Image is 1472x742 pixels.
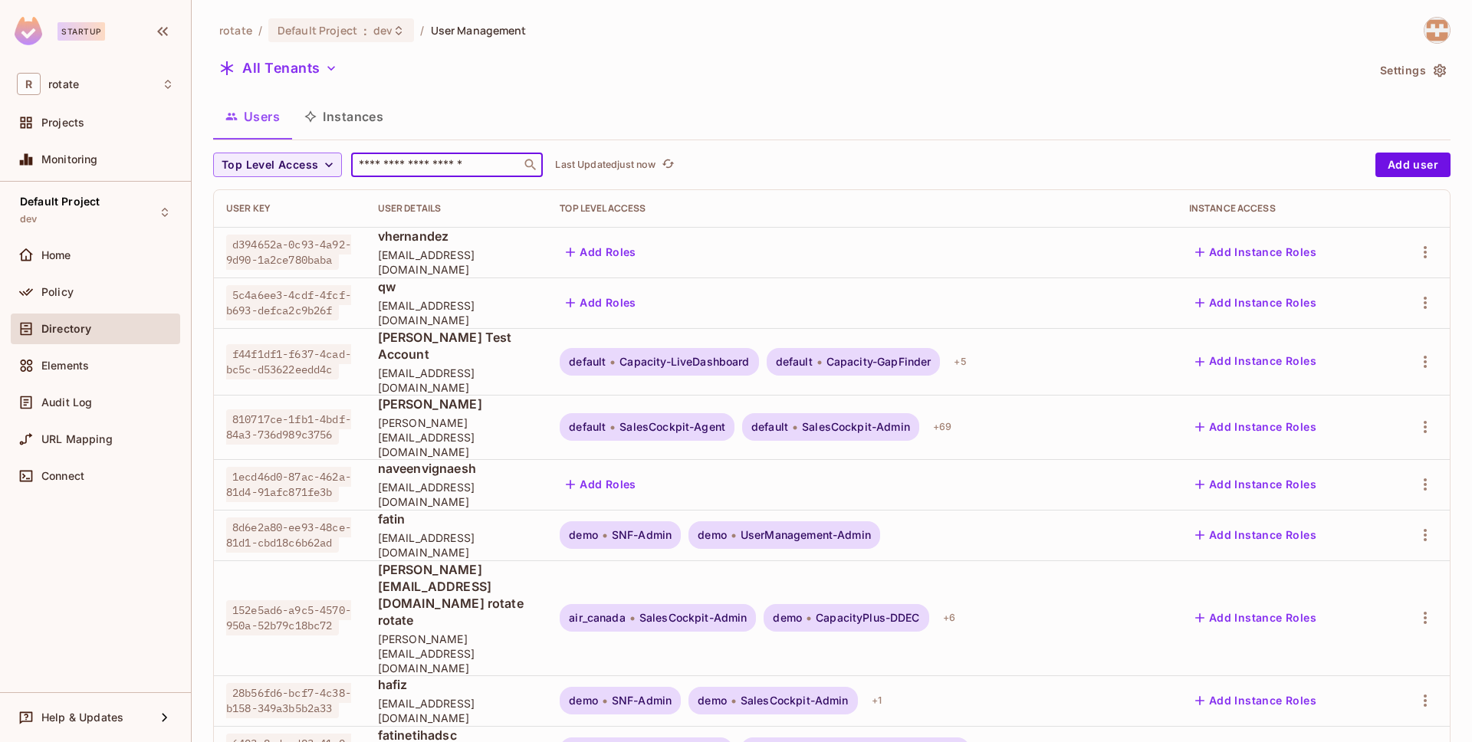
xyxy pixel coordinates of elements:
[17,73,41,95] span: R
[41,286,74,298] span: Policy
[1189,350,1322,374] button: Add Instance Roles
[773,612,802,624] span: demo
[58,22,105,41] div: Startup
[1424,18,1450,43] img: harith@letsrotate.com
[219,23,252,38] span: the active workspace
[226,467,351,502] span: 1ecd46d0-87ac-462a-81d4-91afc871fe3b
[226,344,351,379] span: f44f1df1-f637-4cad-bc5c-d53622eedd4c
[555,159,655,171] p: Last Updated just now
[776,356,813,368] span: default
[560,202,1165,215] div: Top Level Access
[612,529,672,541] span: SNF-Admin
[41,433,113,445] span: URL Mapping
[258,23,262,38] li: /
[378,511,536,527] span: fatin
[226,285,351,320] span: 5c4a6ee3-4cdf-4fcf-b693-defca2c9b26f
[619,421,725,433] span: SalesCockpit-Agent
[378,396,536,412] span: [PERSON_NAME]
[948,350,972,374] div: + 5
[612,694,672,707] span: SNF-Admin
[927,415,958,439] div: + 69
[569,421,606,433] span: default
[41,360,89,372] span: Elements
[378,676,536,693] span: hafiz
[378,561,536,629] span: [PERSON_NAME][EMAIL_ADDRESS][DOMAIN_NAME] rotate rotate
[378,415,536,459] span: [PERSON_NAME][EMAIL_ADDRESS][DOMAIN_NAME]
[41,153,98,166] span: Monitoring
[278,23,357,38] span: Default Project
[20,213,37,225] span: dev
[15,17,42,45] img: SReyMgAAAABJRU5ErkJggg==
[292,97,396,136] button: Instances
[1189,240,1322,264] button: Add Instance Roles
[41,396,92,409] span: Audit Log
[378,329,536,363] span: [PERSON_NAME] Test Account
[698,529,727,541] span: demo
[378,366,536,395] span: [EMAIL_ADDRESS][DOMAIN_NAME]
[1189,606,1322,630] button: Add Instance Roles
[431,23,527,38] span: User Management
[866,688,888,713] div: + 1
[378,228,536,245] span: vhernandez
[1189,688,1322,713] button: Add Instance Roles
[41,249,71,261] span: Home
[937,606,961,630] div: + 6
[226,202,353,215] div: User Key
[655,156,677,174] span: Click to refresh data
[378,530,536,560] span: [EMAIL_ADDRESS][DOMAIN_NAME]
[560,472,642,497] button: Add Roles
[1189,202,1373,215] div: Instance Access
[378,278,536,295] span: qw
[1189,472,1322,497] button: Add Instance Roles
[569,529,598,541] span: demo
[378,202,536,215] div: User Details
[20,195,100,208] span: Default Project
[1375,153,1451,177] button: Add user
[816,612,920,624] span: CapacityPlus-DDEC
[569,612,626,624] span: air_canada
[378,696,536,725] span: [EMAIL_ADDRESS][DOMAIN_NAME]
[213,97,292,136] button: Users
[41,711,123,724] span: Help & Updates
[1189,291,1322,315] button: Add Instance Roles
[213,56,343,80] button: All Tenants
[41,470,84,482] span: Connect
[378,248,536,277] span: [EMAIL_ADDRESS][DOMAIN_NAME]
[363,25,368,37] span: :
[639,612,747,624] span: SalesCockpit-Admin
[569,356,606,368] span: default
[41,117,84,129] span: Projects
[1189,415,1322,439] button: Add Instance Roles
[741,694,849,707] span: SalesCockpit-Admin
[826,356,932,368] span: Capacity-GapFinder
[741,529,871,541] span: UserManagement-Admin
[226,683,351,718] span: 28b56fd6-bcf7-4c38-b158-349a3b5b2a33
[659,156,677,174] button: refresh
[378,480,536,509] span: [EMAIL_ADDRESS][DOMAIN_NAME]
[378,632,536,675] span: [PERSON_NAME][EMAIL_ADDRESS][DOMAIN_NAME]
[222,156,318,175] span: Top Level Access
[1374,58,1451,83] button: Settings
[662,157,675,172] span: refresh
[226,600,351,635] span: 152e5ad6-a9c5-4570-950a-52b79c18bc72
[1189,523,1322,547] button: Add Instance Roles
[226,409,351,445] span: 810717ce-1fb1-4bdf-84a3-736d989c3756
[226,517,351,553] span: 8d6e2a80-ee93-48ce-81d1-cbd18c6b62ad
[378,298,536,327] span: [EMAIL_ADDRESS][DOMAIN_NAME]
[560,240,642,264] button: Add Roles
[802,421,910,433] span: SalesCockpit-Admin
[569,694,598,707] span: demo
[213,153,342,177] button: Top Level Access
[226,235,351,270] span: d394652a-0c93-4a92-9d90-1a2ce780baba
[698,694,727,707] span: demo
[378,460,536,477] span: naveenvignaesh
[48,78,79,90] span: Workspace: rotate
[751,421,788,433] span: default
[420,23,424,38] li: /
[373,23,393,38] span: dev
[619,356,749,368] span: Capacity-LiveDashboard
[41,323,91,335] span: Directory
[560,291,642,315] button: Add Roles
